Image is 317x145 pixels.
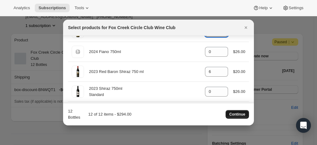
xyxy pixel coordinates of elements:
[229,112,245,117] span: Continue
[259,6,267,10] span: Help
[35,4,70,12] button: Subscriptions
[296,118,311,133] div: Open Intercom Messenger
[71,4,94,12] button: Tools
[89,69,200,75] div: 2023 Red Baron Shiraz 750 ml
[89,49,200,55] div: 2024 Fiano 750ml
[89,86,200,92] div: 2023 Shiraz 750ml
[289,6,303,10] span: Settings
[89,93,104,97] small: Standard
[226,110,249,119] button: Continue
[242,23,250,32] button: Close
[10,4,34,12] button: Analytics
[68,108,81,120] div: 12 Bottles
[249,4,277,12] button: Help
[74,6,84,10] span: Tools
[233,89,245,95] div: $26.00
[233,49,245,55] div: $26.00
[38,6,66,10] span: Subscriptions
[233,69,245,75] div: $20.00
[14,6,30,10] span: Analytics
[279,4,307,12] button: Settings
[84,111,131,117] div: 12 of 12 items - $294.00
[68,25,175,31] h2: Select products for Fox Creek Circle Club Wine Club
